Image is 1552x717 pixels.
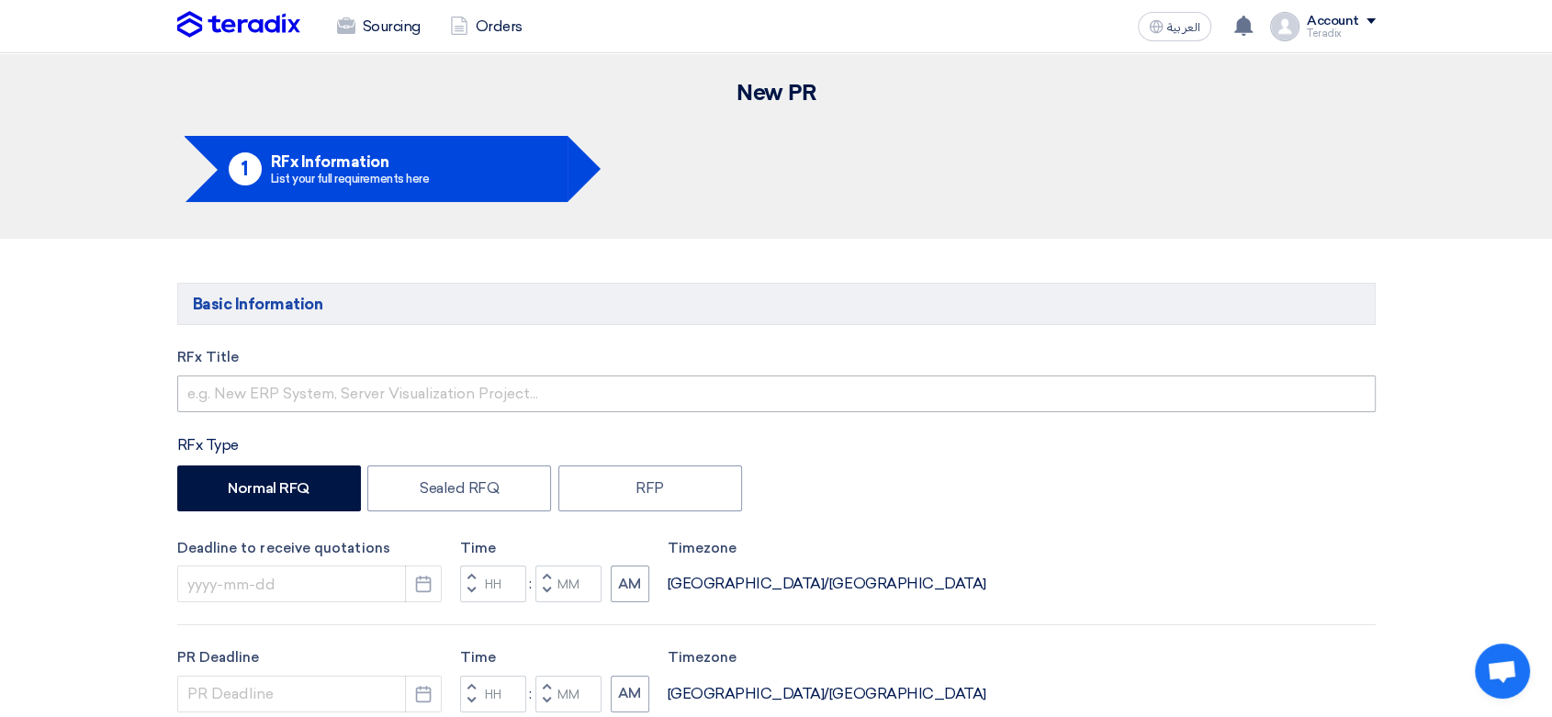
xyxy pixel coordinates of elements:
[668,683,986,705] div: [GEOGRAPHIC_DATA]/[GEOGRAPHIC_DATA]
[177,676,442,712] input: PR Deadline
[177,538,442,559] label: Deadline to receive quotations
[526,573,535,595] div: :
[177,11,300,39] img: Teradix logo
[611,566,649,602] button: AM
[558,465,742,511] label: RFP
[271,173,430,185] div: List your full requirements here
[367,465,551,511] label: Sealed RFQ
[668,573,986,595] div: [GEOGRAPHIC_DATA]/[GEOGRAPHIC_DATA]
[460,566,526,602] input: Hours
[1270,12,1299,41] img: profile_test.png
[460,676,526,712] input: Hours
[271,153,430,170] h5: RFx Information
[535,676,602,712] input: Minutes
[1475,644,1530,699] div: Open chat
[177,81,1376,106] h2: New PR
[177,647,442,668] label: PR Deadline
[177,566,442,602] input: yyyy-mm-dd
[460,538,649,559] label: Time
[668,538,986,559] label: Timezone
[535,566,602,602] input: Minutes
[177,347,1376,368] label: RFx Title
[1307,14,1359,29] div: Account
[322,6,435,47] a: Sourcing
[177,465,361,511] label: Normal RFQ
[1307,28,1376,39] div: Teradix
[177,434,1376,456] div: RFx Type
[611,676,649,712] button: AM
[526,683,535,705] div: :
[1167,21,1200,34] span: العربية
[668,647,986,668] label: Timezone
[460,647,649,668] label: Time
[229,152,262,185] div: 1
[435,6,537,47] a: Orders
[177,375,1376,412] input: e.g. New ERP System, Server Visualization Project...
[177,283,1376,325] h5: Basic Information
[1138,12,1211,41] button: العربية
